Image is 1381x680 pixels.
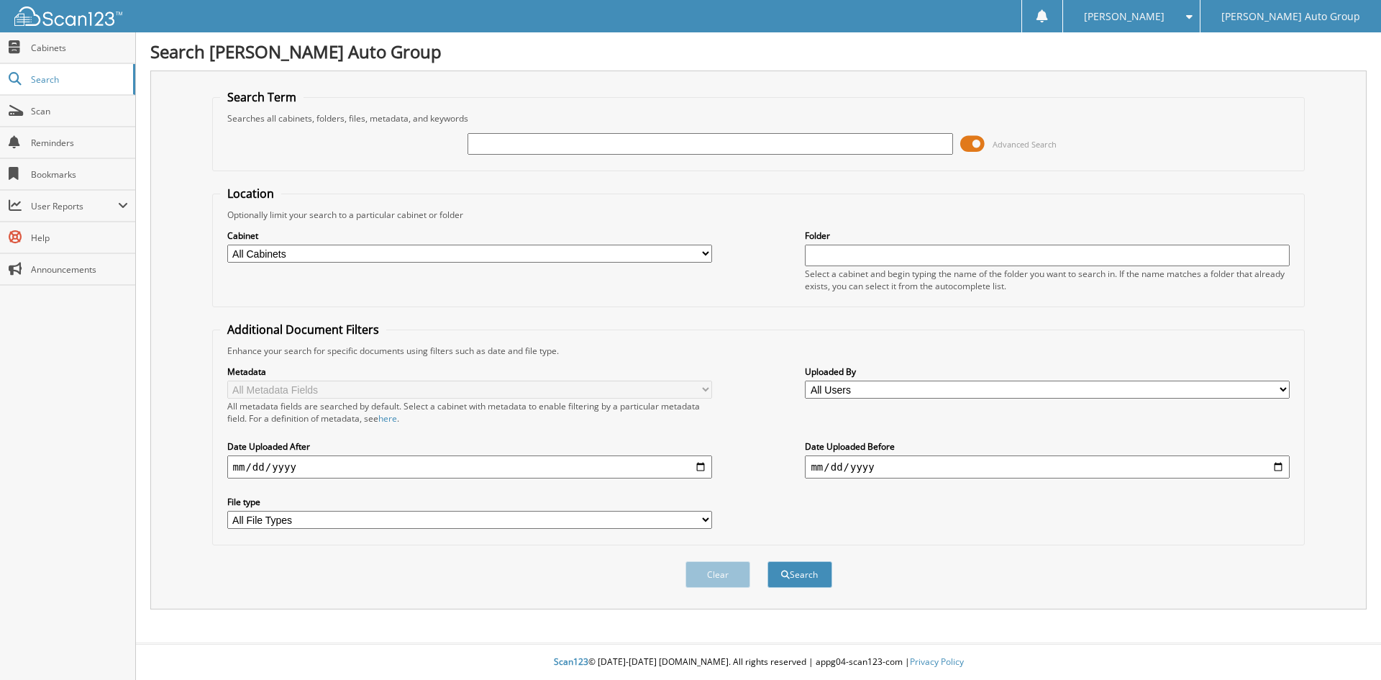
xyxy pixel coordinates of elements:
[805,440,1290,453] label: Date Uploaded Before
[136,645,1381,680] div: © [DATE]-[DATE] [DOMAIN_NAME]. All rights reserved | appg04-scan123-com |
[554,656,588,668] span: Scan123
[31,200,118,212] span: User Reports
[1084,12,1164,21] span: [PERSON_NAME]
[685,561,750,588] button: Clear
[227,400,712,425] div: All metadata fields are searched by default. Select a cabinet with metadata to enable filtering b...
[910,656,964,668] a: Privacy Policy
[805,455,1290,479] input: end
[227,440,712,453] label: Date Uploaded After
[14,6,122,26] img: scan123-logo-white.svg
[150,40,1367,63] h1: Search [PERSON_NAME] Auto Group
[805,268,1290,292] div: Select a cabinet and begin typing the name of the folder you want to search in. If the name match...
[220,322,386,337] legend: Additional Document Filters
[31,232,128,244] span: Help
[31,42,128,54] span: Cabinets
[227,230,712,242] label: Cabinet
[220,89,304,105] legend: Search Term
[220,112,1298,124] div: Searches all cabinets, folders, files, metadata, and keywords
[220,209,1298,221] div: Optionally limit your search to a particular cabinet or folder
[227,455,712,479] input: start
[31,73,126,86] span: Search
[378,412,397,425] a: here
[1221,12,1360,21] span: [PERSON_NAME] Auto Group
[220,186,281,201] legend: Location
[227,496,712,508] label: File type
[220,345,1298,357] div: Enhance your search for specific documents using filters such as date and file type.
[227,366,712,378] label: Metadata
[767,561,832,588] button: Search
[31,168,128,181] span: Bookmarks
[805,366,1290,378] label: Uploaded By
[31,263,128,276] span: Announcements
[993,139,1057,150] span: Advanced Search
[31,105,128,117] span: Scan
[31,137,128,149] span: Reminders
[805,230,1290,242] label: Folder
